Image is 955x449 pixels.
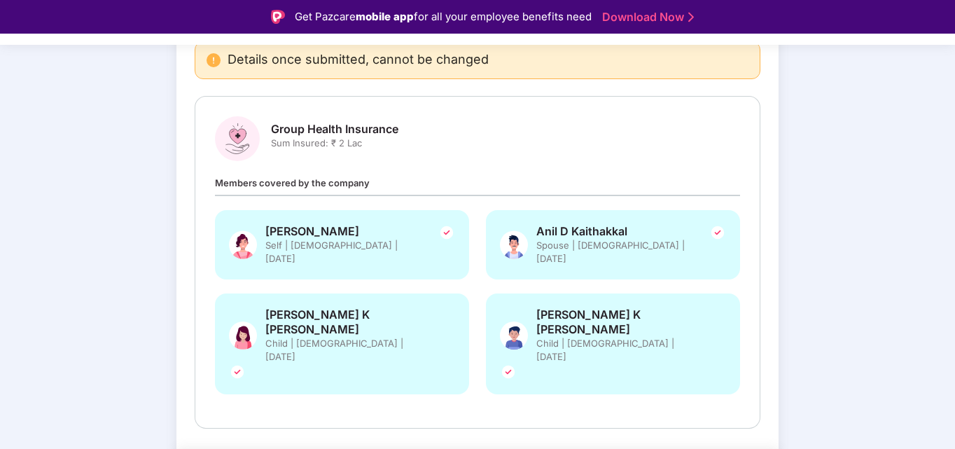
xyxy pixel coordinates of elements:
span: Child | [DEMOGRAPHIC_DATA] | [DATE] [265,337,419,364]
img: svg+xml;base64,PHN2ZyBpZD0iU3BvdXNlX01hbGUiIHhtbG5zPSJodHRwOi8vd3d3LnczLm9yZy8yMDAwL3N2ZyIgeG1sbn... [500,224,528,265]
span: [PERSON_NAME] K [PERSON_NAME] [265,308,439,337]
img: svg+xml;base64,PHN2ZyB4bWxucz0iaHR0cDovL3d3dy53My5vcmcvMjAwMC9zdmciIHhtbG5zOnhsaW5rPSJodHRwOi8vd3... [229,224,257,265]
img: svg+xml;base64,PHN2ZyBpZD0iU3BvdXNlX0ZlbWFsZSIgeG1sbnM9Imh0dHA6Ly93d3cudzMub3JnLzIwMDAvc3ZnIiB4bW... [500,308,528,364]
img: Stroke [688,10,694,25]
img: svg+xml;base64,PHN2ZyBpZD0iR3JvdXBfSGVhbHRoX0luc3VyYW5jZSIgZGF0YS1uYW1lPSJHcm91cCBIZWFsdGggSW5zdX... [215,116,260,161]
span: Details once submitted, cannot be changed [228,53,489,67]
img: Logo [271,10,285,24]
span: Self | [DEMOGRAPHIC_DATA] | [DATE] [265,239,419,265]
img: svg+xml;base64,PHN2ZyBpZD0iU3BvdXNlX0ZlbWFsZSIgeG1sbnM9Imh0dHA6Ly93d3cudzMub3JnLzIwMDAvc3ZnIiB4bW... [229,308,257,364]
img: svg+xml;base64,PHN2ZyBpZD0iVGljay0yNHgyNCIgeG1sbnM9Imh0dHA6Ly93d3cudzMub3JnLzIwMDAvc3ZnIiB3aWR0aD... [438,224,455,241]
span: Sum Insured: ₹ 2 Lac [271,137,398,150]
img: svg+xml;base64,PHN2ZyBpZD0iVGljay0yNHgyNCIgeG1sbnM9Imh0dHA6Ly93d3cudzMub3JnLzIwMDAvc3ZnIiB3aWR0aD... [500,364,517,380]
img: svg+xml;base64,PHN2ZyBpZD0iVGljay0yNHgyNCIgeG1sbnM9Imh0dHA6Ly93d3cudzMub3JnLzIwMDAvc3ZnIiB3aWR0aD... [709,224,726,241]
span: Child | [DEMOGRAPHIC_DATA] | [DATE] [536,337,690,364]
span: Spouse | [DEMOGRAPHIC_DATA] | [DATE] [536,239,690,265]
div: Get Pazcare for all your employee benefits need [295,8,592,25]
strong: mobile app [356,10,414,23]
img: svg+xml;base64,PHN2ZyBpZD0iVGljay0yNHgyNCIgeG1sbnM9Imh0dHA6Ly93d3cudzMub3JnLzIwMDAvc3ZnIiB3aWR0aD... [229,364,246,380]
a: Download Now [602,10,690,25]
span: [PERSON_NAME] [265,224,419,239]
span: Group Health Insurance [271,122,398,137]
span: Anil D Kaithakkal [536,224,690,239]
span: [PERSON_NAME] K [PERSON_NAME] [536,308,710,337]
span: Members covered by the company [215,177,370,188]
img: svg+xml;base64,PHN2ZyBpZD0iRGFuZ2VyX2FsZXJ0IiBkYXRhLW5hbWU9IkRhbmdlciBhbGVydCIgeG1sbnM9Imh0dHA6Ly... [207,53,221,67]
